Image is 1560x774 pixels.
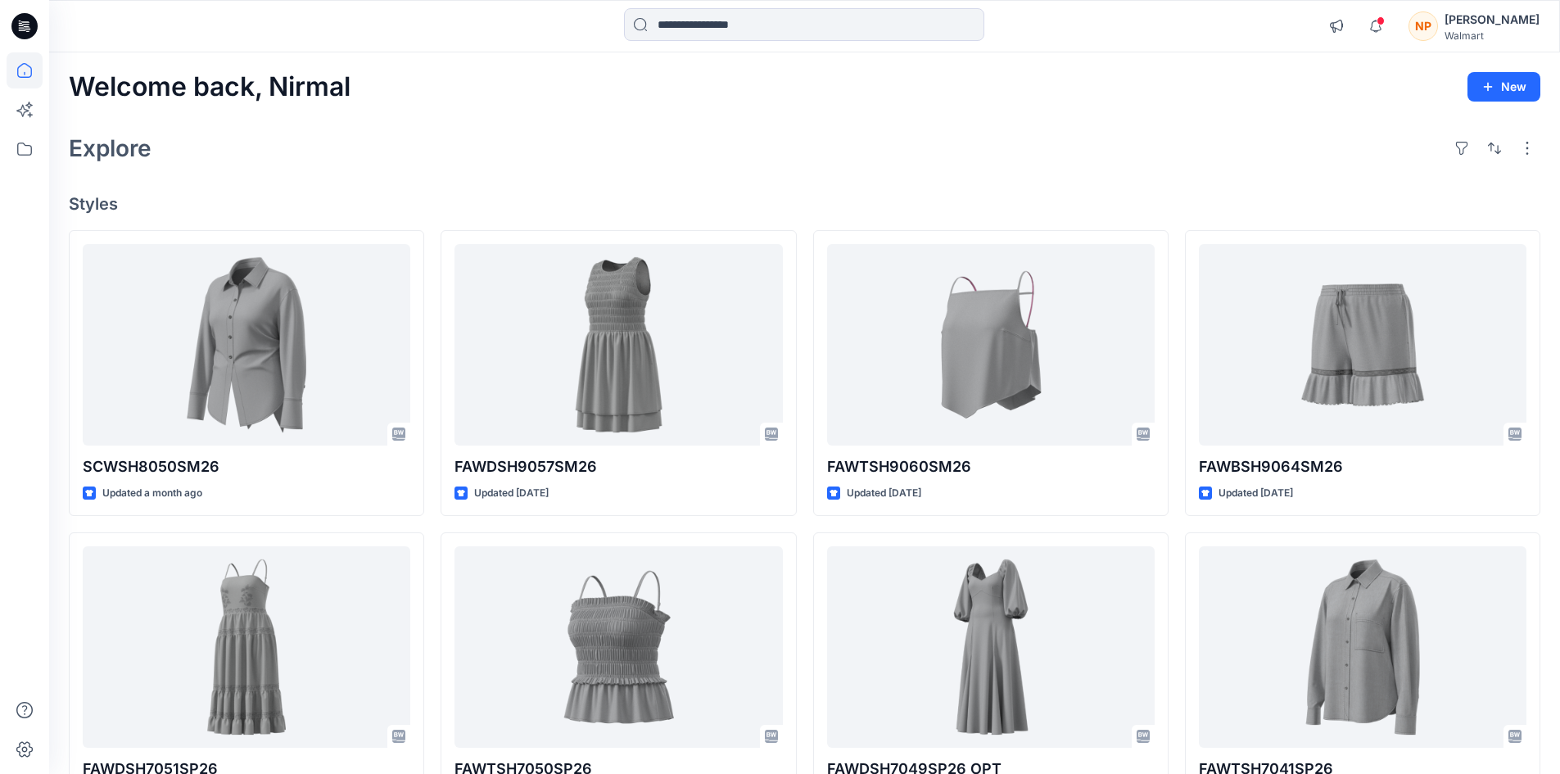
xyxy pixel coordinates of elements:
p: Updated a month ago [102,485,202,502]
p: Updated [DATE] [474,485,549,502]
a: FAWDSH7051SP26 [83,546,410,749]
h2: Welcome back, Nirmal [69,72,350,102]
p: FAWDSH9057SM26 [454,455,782,478]
button: New [1467,72,1540,102]
a: SCWSH8050SM26 [83,244,410,446]
a: FAWTSH9060SM26 [827,244,1155,446]
h4: Styles [69,194,1540,214]
p: FAWTSH9060SM26 [827,455,1155,478]
p: Updated [DATE] [847,485,921,502]
a: FAWBSH9064SM26 [1199,244,1526,446]
p: Updated [DATE] [1219,485,1293,502]
p: SCWSH8050SM26 [83,455,410,478]
a: FAWTSH7050SP26 [454,546,782,749]
p: FAWBSH9064SM26 [1199,455,1526,478]
div: NP [1409,11,1438,41]
div: Walmart [1445,29,1540,42]
a: FAWDSH7049SP26 OPT [827,546,1155,749]
h2: Explore [69,135,151,161]
div: [PERSON_NAME] [1445,10,1540,29]
a: FAWTSH7041SP26 [1199,546,1526,749]
a: FAWDSH9057SM26 [454,244,782,446]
